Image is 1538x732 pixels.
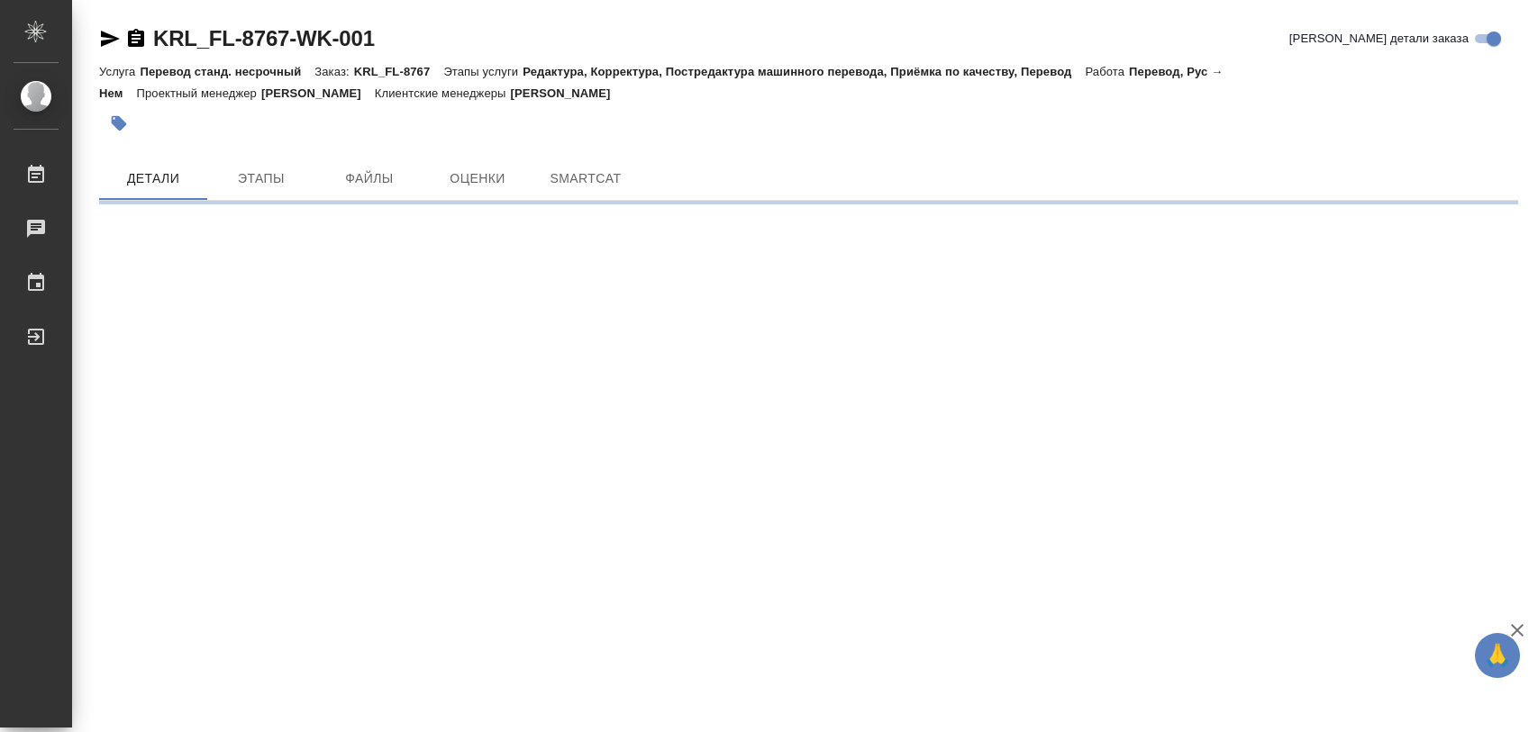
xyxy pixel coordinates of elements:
p: Услуга [99,65,140,78]
a: KRL_FL-8767-WK-001 [153,26,375,50]
span: 🙏 [1482,637,1513,674]
p: KRL_FL-8767 [354,65,444,78]
button: Скопировать ссылку для ЯМессенджера [99,28,121,50]
p: Заказ: [314,65,353,78]
p: [PERSON_NAME] [511,86,624,100]
span: SmartCat [542,167,629,190]
span: Файлы [326,167,413,190]
button: 🙏 [1475,633,1520,678]
p: [PERSON_NAME] [261,86,375,100]
span: Детали [110,167,196,190]
p: Перевод станд. несрочный [140,65,314,78]
p: Работа [1085,65,1129,78]
span: Оценки [434,167,521,190]
button: Скопировать ссылку [125,28,147,50]
p: Проектный менеджер [136,86,260,100]
span: [PERSON_NAME] детали заказа [1289,30,1469,48]
span: Этапы [218,167,305,190]
p: Редактура, Корректура, Постредактура машинного перевода, Приёмка по качеству, Перевод [523,65,1085,78]
p: Этапы услуги [443,65,523,78]
button: Добавить тэг [99,104,139,143]
p: Клиентские менеджеры [375,86,511,100]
